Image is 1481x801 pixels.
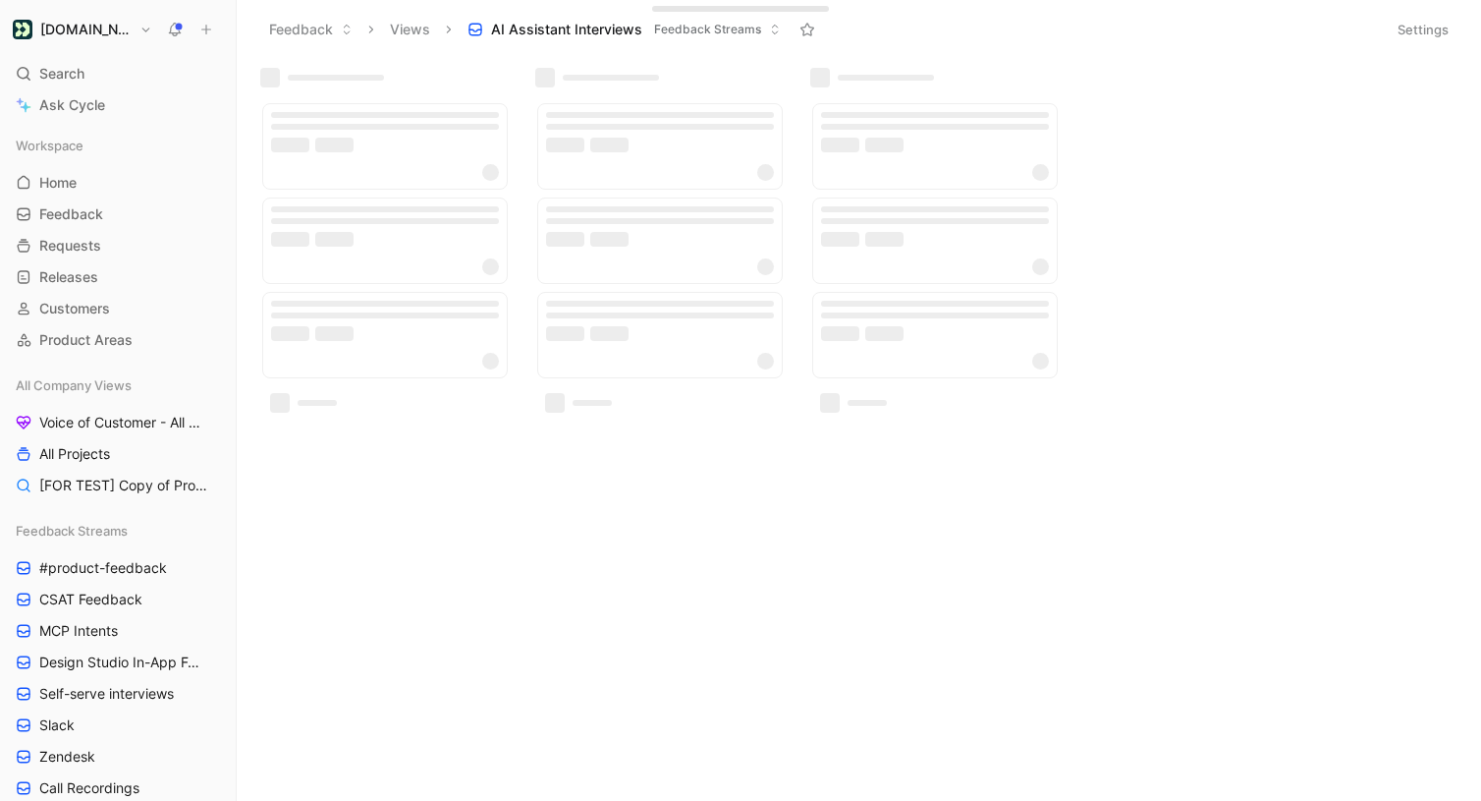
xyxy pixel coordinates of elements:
a: [FOR TEST] Copy of Projects for Discovery [8,471,228,500]
span: Call Recordings [39,778,139,798]
span: [FOR TEST] Copy of Projects for Discovery [39,476,208,495]
a: Customers [8,294,228,323]
span: MCP Intents [39,621,118,641]
img: Customer.io [13,20,32,39]
button: Feedback [260,15,361,44]
span: Feedback Streams [16,521,128,541]
div: All Company ViewsVoice of Customer - All AreasAll Projects[FOR TEST] Copy of Projects for Discovery [8,371,228,500]
a: Requests [8,231,228,260]
button: Settings [1389,16,1457,43]
a: Feedback [8,200,228,229]
span: All Projects [39,444,110,464]
a: Design Studio In-App Feedback [8,648,228,677]
span: Feedback [39,204,103,224]
a: Self-serve interviews [8,679,228,709]
a: Slack [8,711,228,740]
a: #product-feedback [8,553,228,583]
a: Voice of Customer - All Areas [8,408,228,437]
span: Ask Cycle [39,93,105,117]
div: Search [8,59,228,88]
span: Feedback Streams [654,20,761,39]
a: Home [8,168,228,198]
button: Views [381,15,439,44]
span: Voice of Customer - All Areas [39,413,202,432]
span: Releases [39,267,98,287]
a: Product Areas [8,325,228,355]
button: Customer.io[DOMAIN_NAME] [8,16,157,43]
a: CSAT Feedback [8,585,228,614]
span: #product-feedback [39,558,167,578]
a: Zendesk [8,742,228,772]
a: All Projects [8,439,228,469]
span: Search [39,62,84,86]
h1: [DOMAIN_NAME] [40,21,132,38]
span: All Company Views [16,375,132,395]
span: AI Assistant Interviews [491,20,642,39]
div: Workspace [8,131,228,160]
span: Requests [39,236,101,256]
span: Product Areas [39,330,133,350]
span: Workspace [16,136,83,155]
span: Home [39,173,77,193]
button: AI Assistant InterviewsFeedback Streams [459,15,790,44]
span: Design Studio In-App Feedback [39,653,204,672]
span: Zendesk [39,747,95,767]
span: CSAT Feedback [39,590,142,609]
a: Ask Cycle [8,90,228,120]
div: Feedback Streams [8,516,228,545]
a: Releases [8,262,228,292]
a: MCP Intents [8,616,228,646]
span: Self-serve interviews [39,684,174,704]
span: Slack [39,715,75,735]
div: All Company Views [8,371,228,400]
span: Customers [39,299,110,318]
